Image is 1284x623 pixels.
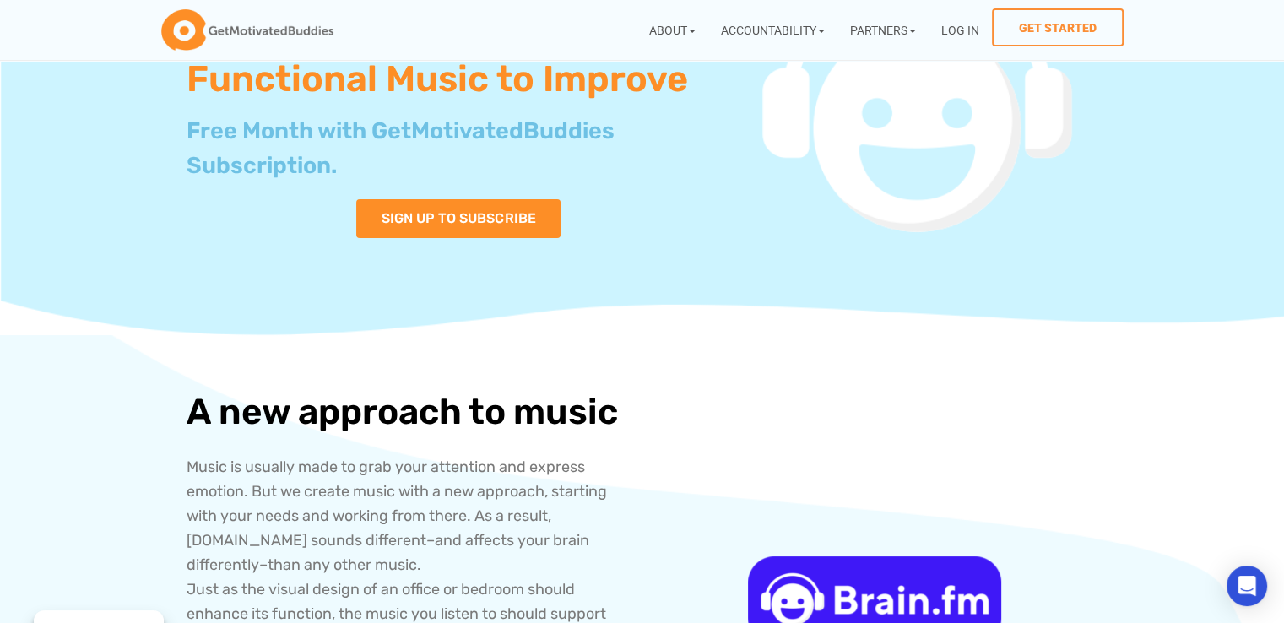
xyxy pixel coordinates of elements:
[1227,566,1267,606] div: Open Intercom Messenger
[708,8,837,51] a: Accountability
[187,394,634,430] h3: A new approach to music
[382,212,535,225] span: SIGN UP TO SUBSCRIBE
[161,9,333,51] img: GetMotivatedBuddies
[929,8,992,51] a: Log In
[356,199,561,238] a: SIGN UP TO SUBSCRIBE
[992,8,1124,46] a: Get Started
[187,114,732,182] h4: Free Month with GetMotivatedBuddies Subscription.
[837,8,929,51] a: Partners
[187,61,732,97] h2: Functional Music to Improve
[637,8,708,51] a: About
